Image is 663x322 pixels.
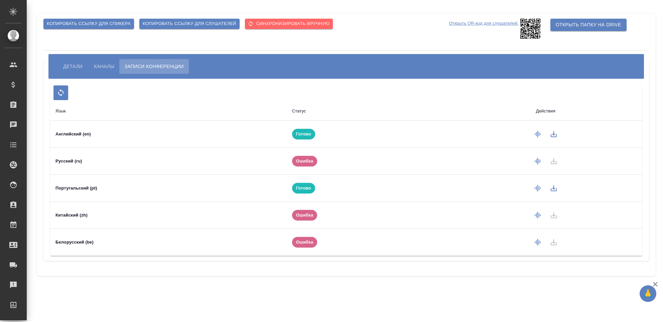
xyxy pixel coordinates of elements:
[292,158,317,165] span: Ошибка
[556,21,621,29] span: Открыть папку на Drive
[292,239,317,246] span: Ошибка
[642,287,654,301] span: 🙏
[550,19,627,31] button: Открыть папку на Drive
[63,62,83,70] span: Детали
[50,102,287,121] th: Язык
[50,202,287,229] td: Китайский (zh)
[530,207,546,223] button: Сформировать запись
[292,212,317,219] span: Ошибка
[530,153,546,169] button: Сформировать запись
[248,20,329,28] span: Cинхронизировать вручную
[546,126,562,142] button: Скачать запись
[50,175,287,202] td: Португальский (pt)
[43,19,134,29] button: Копировать ссылку для спикера
[50,148,287,175] td: Русский (ru)
[449,19,518,39] p: Открыть QR-код для слушателей:
[292,185,315,192] span: Готово
[640,285,656,302] button: 🙏
[287,102,449,121] th: Статус
[47,20,131,28] span: Копировать ссылку для спикера
[50,121,287,148] td: Английский (en)
[449,102,642,121] th: Действия
[530,234,546,250] button: Сформировать запись
[245,19,333,29] button: Cинхронизировать вручную
[124,62,183,70] span: Записи конференции
[530,180,546,196] button: Сформировать запись
[292,131,315,137] span: Готово
[139,19,240,29] button: Копировать ссылку для слушателей
[50,229,287,256] td: Белорусский (be)
[53,85,68,100] button: Обновить список
[94,62,114,70] span: Каналы
[143,20,236,28] span: Копировать ссылку для слушателей
[530,126,546,142] button: Сформировать запись
[546,180,562,196] button: Скачать запись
